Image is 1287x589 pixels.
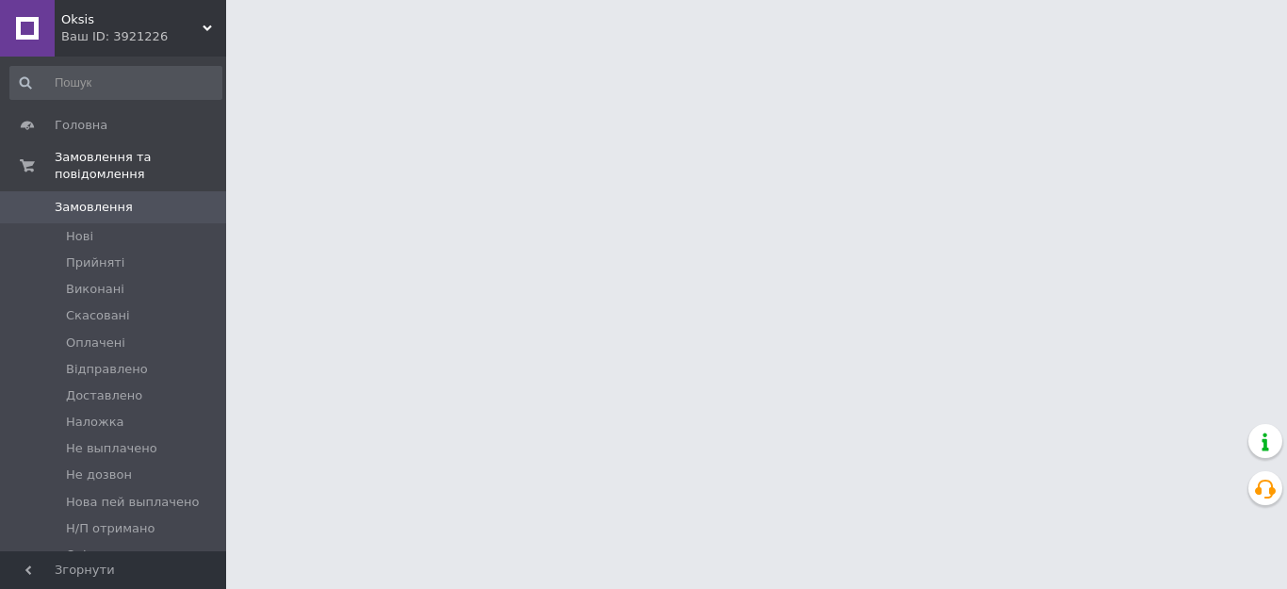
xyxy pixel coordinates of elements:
[66,466,132,483] span: Не дозвон
[66,387,142,404] span: Доставлено
[61,28,226,45] div: Ваш ID: 3921226
[66,547,193,564] span: Очікуємо на оплату
[66,228,93,245] span: Нові
[66,281,124,298] span: Виконані
[66,307,130,324] span: Скасовані
[66,414,124,431] span: Наложка
[66,361,148,378] span: Відправлено
[66,254,124,271] span: Прийняті
[61,11,203,28] span: Oksis
[9,66,222,100] input: Пошук
[55,199,133,216] span: Замовлення
[66,494,199,511] span: Нова пей выплачено
[66,440,157,457] span: Не выплачено
[55,117,107,134] span: Головна
[66,520,155,537] span: Н/П отримано
[55,149,226,183] span: Замовлення та повідомлення
[66,335,125,352] span: Оплачені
